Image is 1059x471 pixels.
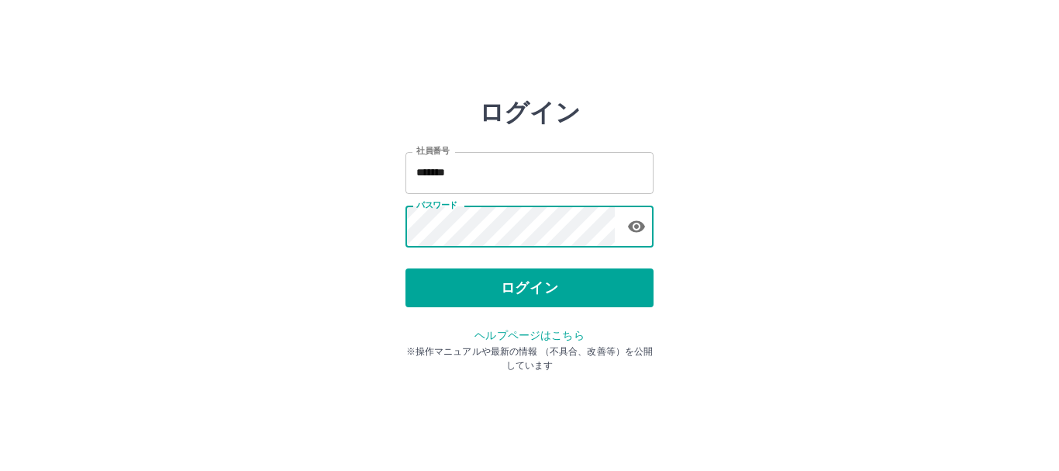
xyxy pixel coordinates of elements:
button: ログイン [405,268,654,307]
p: ※操作マニュアルや最新の情報 （不具合、改善等）を公開しています [405,345,654,372]
h2: ログイン [479,98,581,127]
a: ヘルプページはこちら [474,329,584,341]
label: 社員番号 [416,145,449,157]
label: パスワード [416,199,457,211]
